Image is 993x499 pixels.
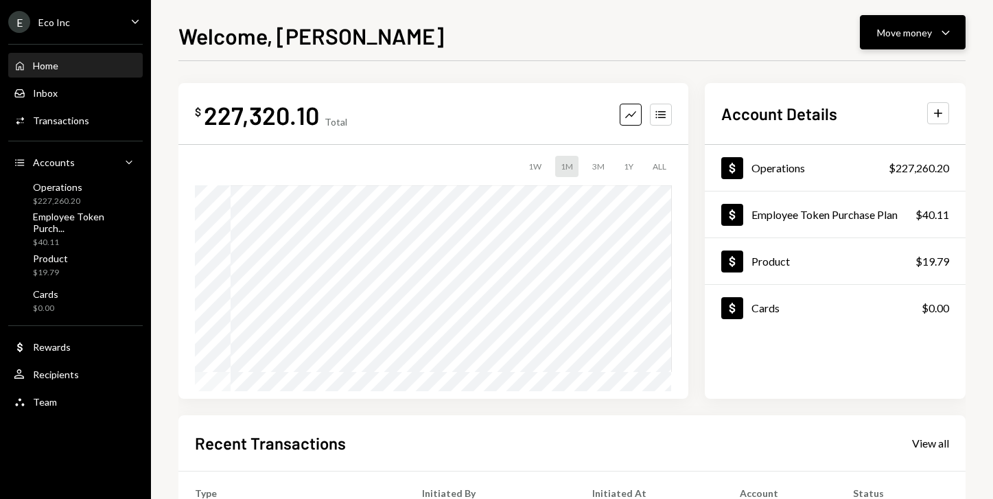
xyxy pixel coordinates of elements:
[33,288,58,300] div: Cards
[178,22,444,49] h1: Welcome, [PERSON_NAME]
[33,87,58,99] div: Inbox
[705,285,966,331] a: Cards$0.00
[8,80,143,105] a: Inbox
[33,369,79,380] div: Recipients
[751,301,780,314] div: Cards
[8,108,143,132] a: Transactions
[33,253,68,264] div: Product
[915,207,949,223] div: $40.11
[33,196,82,207] div: $227,260.20
[38,16,70,28] div: Eco Inc
[33,115,89,126] div: Transactions
[195,432,346,454] h2: Recent Transactions
[705,238,966,284] a: Product$19.79
[33,396,57,408] div: Team
[705,192,966,237] a: Employee Token Purchase Plan$40.11
[912,437,949,450] div: View all
[8,213,143,246] a: Employee Token Purch...$40.11
[33,156,75,168] div: Accounts
[33,267,68,279] div: $19.79
[33,341,71,353] div: Rewards
[204,100,319,130] div: 227,320.10
[8,362,143,386] a: Recipients
[8,284,143,317] a: Cards$0.00
[195,105,201,119] div: $
[915,253,949,270] div: $19.79
[877,25,932,40] div: Move money
[587,156,610,177] div: 3M
[860,15,966,49] button: Move money
[555,156,579,177] div: 1M
[33,303,58,314] div: $0.00
[8,53,143,78] a: Home
[721,102,837,125] h2: Account Details
[8,334,143,359] a: Rewards
[618,156,639,177] div: 1Y
[751,161,805,174] div: Operations
[8,248,143,281] a: Product$19.79
[33,181,82,193] div: Operations
[8,177,143,210] a: Operations$227,260.20
[325,116,347,128] div: Total
[33,60,58,71] div: Home
[8,11,30,33] div: E
[889,160,949,176] div: $227,260.20
[705,145,966,191] a: Operations$227,260.20
[922,300,949,316] div: $0.00
[8,150,143,174] a: Accounts
[912,435,949,450] a: View all
[751,255,790,268] div: Product
[647,156,672,177] div: ALL
[33,211,137,234] div: Employee Token Purch...
[8,389,143,414] a: Team
[751,208,898,221] div: Employee Token Purchase Plan
[523,156,547,177] div: 1W
[33,237,137,248] div: $40.11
